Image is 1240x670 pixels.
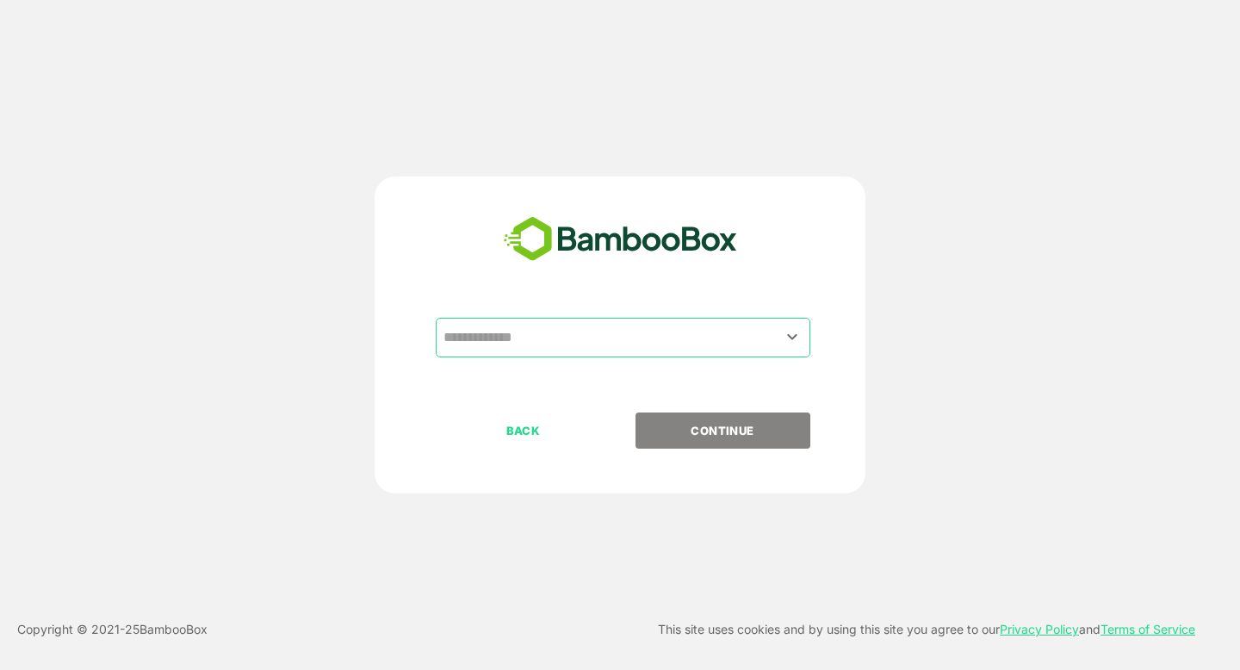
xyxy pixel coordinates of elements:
[658,619,1195,640] p: This site uses cookies and by using this site you agree to our and
[17,619,208,640] p: Copyright © 2021- 25 BambooBox
[437,421,610,440] p: BACK
[1100,622,1195,636] a: Terms of Service
[494,211,747,268] img: bamboobox
[635,413,810,449] button: CONTINUE
[781,326,804,349] button: Open
[1000,622,1079,636] a: Privacy Policy
[636,421,809,440] p: CONTINUE
[436,413,611,449] button: BACK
